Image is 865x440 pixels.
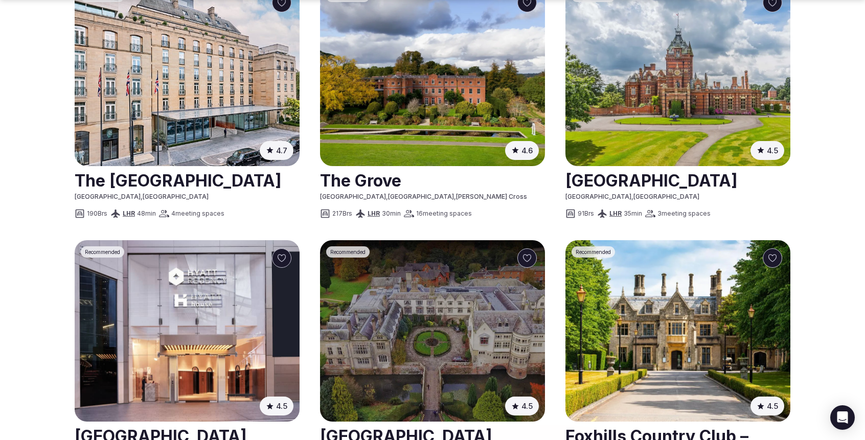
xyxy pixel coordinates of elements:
[456,193,527,200] span: [PERSON_NAME] Cross
[320,240,545,422] a: See Coombe Abbey
[750,397,784,415] button: 4.5
[565,240,790,422] img: Foxhills Country Club – Golf Club & Resort
[631,193,633,200] span: ,
[171,210,224,218] span: 4 meeting spaces
[276,145,287,156] span: 4.7
[624,210,642,218] span: 35 min
[368,210,380,217] a: LHR
[830,405,855,430] div: Open Intercom Messenger
[521,401,533,411] span: 4.5
[767,145,778,156] span: 4.5
[75,193,141,200] span: [GEOGRAPHIC_DATA]
[382,210,401,218] span: 30 min
[572,246,615,258] div: Recommended
[565,167,790,193] a: View venue
[75,167,300,193] h2: The [GEOGRAPHIC_DATA]
[75,240,300,422] a: See Hyatt House London Stratford
[332,210,352,218] span: 217 Brs
[143,193,209,200] span: [GEOGRAPHIC_DATA]
[330,248,366,256] span: Recommended
[388,193,454,200] span: [GEOGRAPHIC_DATA]
[260,397,293,415] button: 4.5
[320,167,545,193] h2: The Grove
[260,141,293,160] button: 4.7
[505,397,539,415] button: 4.5
[565,167,790,193] h2: [GEOGRAPHIC_DATA]
[326,246,370,258] div: Recommended
[750,141,784,160] button: 4.5
[416,210,472,218] span: 16 meeting spaces
[565,193,631,200] span: [GEOGRAPHIC_DATA]
[657,210,711,218] span: 3 meeting spaces
[75,240,300,422] img: Hyatt House London Stratford
[320,193,386,200] span: [GEOGRAPHIC_DATA]
[137,210,156,218] span: 48 min
[633,193,699,200] span: [GEOGRAPHIC_DATA]
[81,246,124,258] div: Recommended
[141,193,143,200] span: ,
[578,210,594,218] span: 91 Brs
[565,240,790,422] a: See Foxhills Country Club – Golf Club & Resort
[576,248,611,256] span: Recommended
[386,193,388,200] span: ,
[123,210,135,217] a: LHR
[320,167,545,193] a: View venue
[75,167,300,193] a: View venue
[276,401,287,411] span: 4.5
[521,145,533,156] span: 4.6
[454,193,456,200] span: ,
[767,401,778,411] span: 4.5
[505,141,539,160] button: 4.6
[320,240,545,422] img: Coombe Abbey
[87,210,107,218] span: 190 Brs
[85,248,120,256] span: Recommended
[609,210,622,217] a: LHR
